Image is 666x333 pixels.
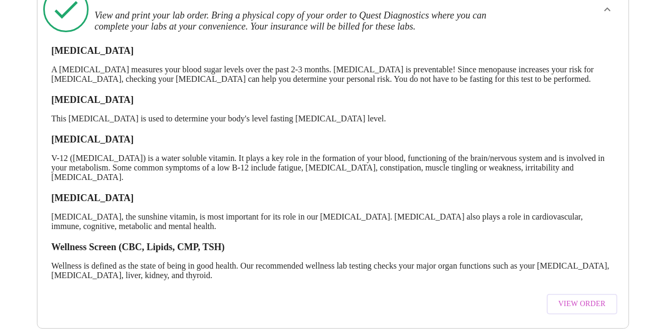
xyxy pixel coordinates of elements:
[51,261,614,280] p: Wellness is defined as the state of being in good health. Our recommended wellness lab testing ch...
[51,114,614,123] p: This [MEDICAL_DATA] is used to determine your body's level fasting [MEDICAL_DATA] level.
[51,193,614,204] h3: [MEDICAL_DATA]
[51,154,614,182] p: V-12 ([MEDICAL_DATA]) is a water soluble vitamin. It plays a key role in the formation of your bl...
[51,212,614,231] p: [MEDICAL_DATA], the sunshine vitamin, is most important for its role in our [MEDICAL_DATA]. [MEDI...
[51,65,614,84] p: A [MEDICAL_DATA] measures your blood sugar levels over the past 2-3 months. [MEDICAL_DATA] is pre...
[51,242,614,253] h3: Wellness Screen (CBC, Lipids, CMP, TSH)
[558,298,606,311] span: View Order
[544,289,620,320] a: View Order
[51,134,614,145] h3: [MEDICAL_DATA]
[94,10,514,32] h3: View and print your lab order. Bring a physical copy of your order to Quest Diagnostics where you...
[51,94,614,106] h3: [MEDICAL_DATA]
[51,45,614,56] h3: [MEDICAL_DATA]
[547,294,617,315] button: View Order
